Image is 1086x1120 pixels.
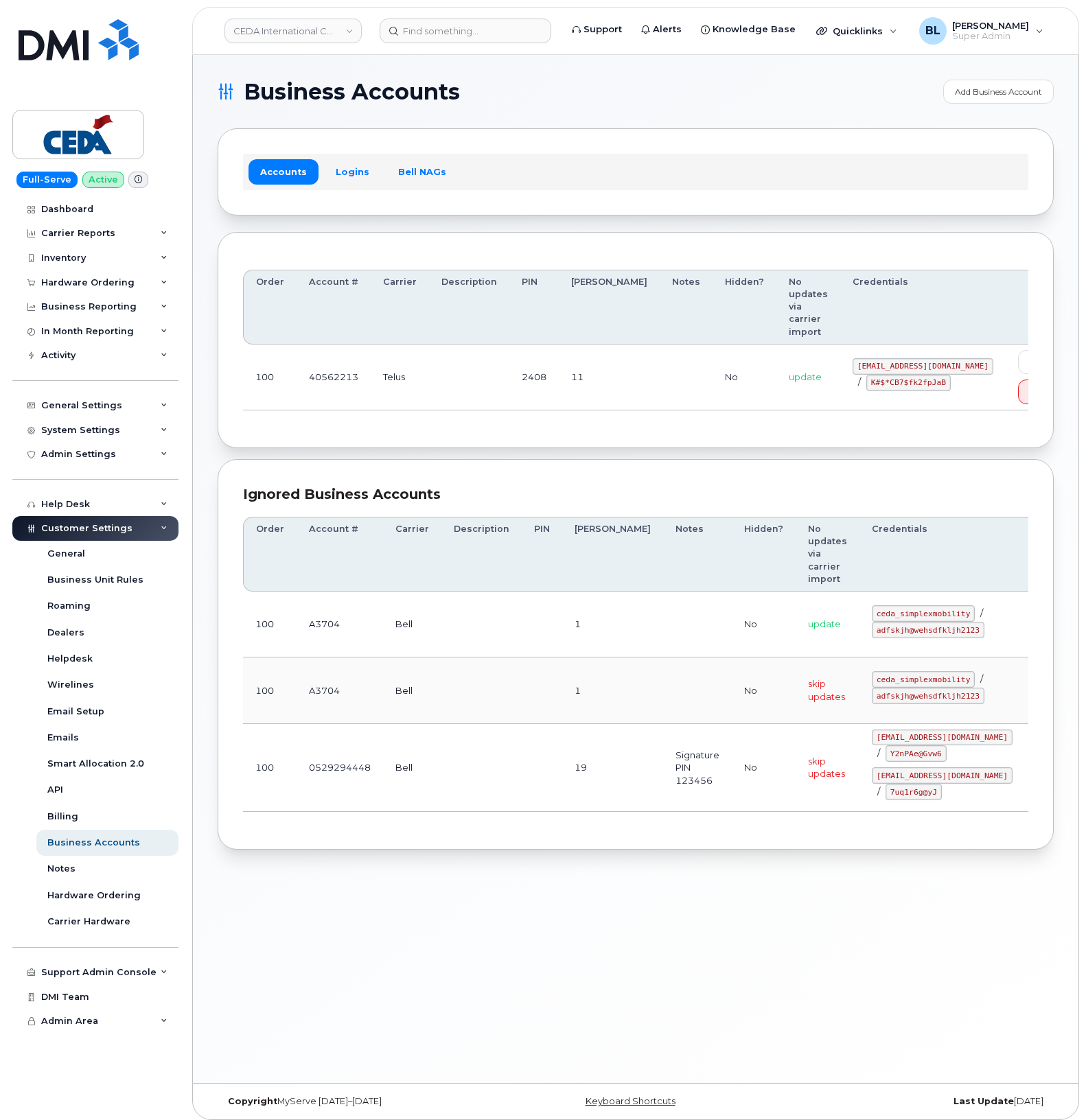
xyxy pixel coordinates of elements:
code: Y2nPAe@Gvw6 [886,745,947,762]
td: 0529294448 [297,724,383,813]
td: A3704 [297,657,383,723]
code: 7uq1r6g@yJ [886,784,942,800]
a: Add Business Account [943,80,1054,104]
code: ceda_simplexmobility [872,671,975,688]
th: No updates via carrier import [776,270,840,345]
span: / [980,607,983,618]
td: 100 [243,657,297,723]
th: Hidden? [732,517,796,592]
td: 100 [243,592,297,657]
div: Ignored Business Accounts [243,485,1028,504]
a: Keyboard Shortcuts [586,1096,675,1106]
th: Notes [663,517,732,592]
a: Edit [1018,350,1059,374]
td: No [732,657,796,723]
span: update [808,618,841,629]
td: Signature PIN 123456 [663,724,732,813]
td: Telus [371,345,429,410]
th: Account # [297,270,371,345]
span: / [877,786,880,797]
code: adfskjh@wehsdfkljh2123 [872,688,984,704]
td: Bell [383,657,441,723]
td: 40562213 [297,345,371,410]
th: Carrier [371,270,429,345]
span: / [877,747,880,758]
div: [DATE] [775,1096,1054,1107]
span: Business Accounts [244,82,460,102]
td: 11 [559,345,660,410]
td: Bell [383,724,441,813]
th: [PERSON_NAME] [562,517,663,592]
span: skip updates [808,678,845,702]
span: skip updates [808,756,845,780]
code: [EMAIL_ADDRESS][DOMAIN_NAME] [853,358,993,375]
th: Notes [660,270,713,345]
th: Hidden? [713,270,776,345]
code: [EMAIL_ADDRESS][DOMAIN_NAME] [872,767,1013,784]
td: 1 [562,657,663,723]
td: 100 [243,345,297,410]
td: No [713,345,776,410]
div: MyServe [DATE]–[DATE] [218,1096,496,1107]
th: Order [243,270,297,345]
td: A3704 [297,592,383,657]
th: Credentials [859,517,1025,592]
td: No [732,724,796,813]
code: ceda_simplexmobility [872,605,975,622]
a: Bell NAGs [386,159,458,184]
span: / [858,376,861,387]
td: 100 [243,724,297,813]
td: 2408 [509,345,559,410]
th: PIN [522,517,562,592]
a: Logins [324,159,381,184]
span: update [789,371,822,382]
code: [EMAIL_ADDRESS][DOMAIN_NAME] [872,730,1013,746]
strong: Last Update [954,1096,1014,1106]
th: Carrier [383,517,441,592]
th: Credentials [840,270,1006,345]
td: 1 [562,592,663,657]
th: No updates via carrier import [796,517,859,592]
th: Description [429,270,509,345]
th: PIN [509,270,559,345]
th: Description [441,517,522,592]
td: No [732,592,796,657]
th: Order [243,517,297,592]
a: Accounts [249,159,319,184]
code: K#$*CB7$fk2fpJaB [866,375,951,391]
td: 19 [562,724,663,813]
th: [PERSON_NAME] [559,270,660,345]
th: Account # [297,517,383,592]
strong: Copyright [228,1096,277,1106]
td: Bell [383,592,441,657]
span: / [980,673,983,684]
code: adfskjh@wehsdfkljh2123 [872,622,984,638]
